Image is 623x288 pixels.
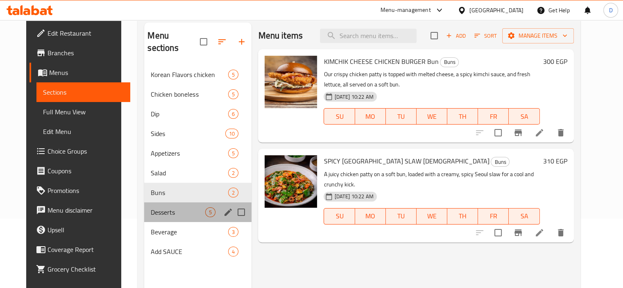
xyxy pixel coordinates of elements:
span: Menus [49,68,124,77]
div: Beverage [151,227,228,237]
span: WE [420,111,444,122]
span: Select all sections [195,33,212,50]
span: MO [358,210,383,222]
a: Edit Menu [36,122,130,141]
button: SA [509,208,539,225]
a: Menu disclaimer [29,200,130,220]
h6: 300 EGP [543,56,567,67]
span: 5 [229,150,238,157]
span: 5 [229,71,238,79]
span: Korean Flavors chicken [151,70,228,79]
div: items [205,207,215,217]
div: Korean Flavors chicken5 [144,65,251,84]
span: 2 [229,169,238,177]
span: Choice Groups [48,146,124,156]
input: search [320,29,417,43]
button: MO [355,208,386,225]
h2: Menu items [258,29,303,42]
span: Desserts [151,207,205,217]
span: Buns [440,57,458,67]
span: Salad [151,168,228,178]
a: Coverage Report [29,240,130,259]
span: Buns [151,188,228,197]
span: Buns [491,157,509,167]
a: Menus [29,63,130,82]
button: Branch-specific-item [508,223,528,243]
div: Appetizers5 [144,143,251,163]
div: Desserts5edit [144,202,251,222]
button: FR [478,208,509,225]
div: Salad2 [144,163,251,183]
span: 10 [226,130,238,138]
span: [DATE] 10:22 AM [331,193,376,200]
button: Branch-specific-item [508,123,528,143]
button: SU [324,108,355,125]
div: items [228,188,238,197]
h2: Menu sections [147,29,200,54]
a: Sections [36,82,130,102]
span: Manage items [509,31,567,41]
span: Sort [474,31,497,41]
a: Choice Groups [29,141,130,161]
div: items [228,247,238,256]
span: TU [389,210,413,222]
span: TH [451,111,475,122]
div: Buns2 [144,183,251,202]
span: Select to update [489,224,507,241]
a: Edit menu item [535,228,544,238]
span: Branches [48,48,124,58]
button: SU [324,208,355,225]
p: Our crispy chicken patty is topped with melted cheese, a spicy kimchi sauce, and fresh lettuce, a... [324,69,539,90]
span: SA [512,111,536,122]
div: Add SAUCE [151,247,228,256]
a: Edit Restaurant [29,23,130,43]
span: KIMCHIK CHEESE CHICKEN BURGER Bun [324,55,438,68]
span: 2 [229,189,238,197]
span: SPICY [GEOGRAPHIC_DATA] SLAW [DEMOGRAPHIC_DATA] [324,155,489,167]
div: Sides [151,129,225,138]
div: Buns [491,157,510,167]
a: Branches [29,43,130,63]
img: KIMCHIK CHEESE CHICKEN BURGER Bun [265,56,317,108]
span: Edit Restaurant [48,28,124,38]
span: Grocery Checklist [48,264,124,274]
span: 3 [229,228,238,236]
button: Sort [472,29,499,42]
span: 5 [206,209,215,216]
h6: 310 EGP [543,155,567,167]
div: Menu-management [381,5,431,15]
span: Full Menu View [43,107,124,117]
span: Menu disclaimer [48,205,124,215]
span: TU [389,111,413,122]
span: TH [451,210,475,222]
span: Sort items [469,29,502,42]
div: items [228,109,238,119]
span: 6 [229,110,238,118]
button: TH [447,208,478,225]
span: SA [512,210,536,222]
a: Full Menu View [36,102,130,122]
span: Upsell [48,225,124,235]
a: Edit menu item [535,128,544,138]
span: Chicken boneless [151,89,228,99]
span: Add [445,31,467,41]
a: Grocery Checklist [29,259,130,279]
div: Beverage3 [144,222,251,242]
a: Promotions [29,181,130,200]
button: WE [417,108,447,125]
span: Dip [151,109,228,119]
button: Add section [232,32,251,52]
span: MO [358,111,383,122]
div: items [228,89,238,99]
nav: Menu sections [144,61,251,265]
span: Select section [426,27,443,44]
span: 5 [229,91,238,98]
div: items [228,227,238,237]
button: MO [355,108,386,125]
button: Add [443,29,469,42]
